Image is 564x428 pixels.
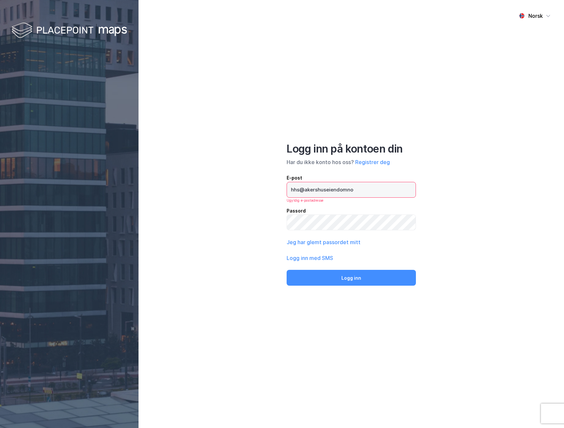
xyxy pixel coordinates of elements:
[287,158,416,166] div: Har du ikke konto hos oss?
[355,158,390,166] button: Registrer deg
[531,396,564,428] iframe: Chat Widget
[287,142,416,156] div: Logg inn på kontoen din
[287,207,416,215] div: Passord
[287,198,416,203] div: Ugyldig e-postadresse
[287,270,416,286] button: Logg inn
[531,396,564,428] div: Kontrollprogram for chat
[287,238,360,246] button: Jeg har glemt passordet mitt
[287,254,333,262] button: Logg inn med SMS
[528,12,543,20] div: Norsk
[12,21,127,41] img: logo-white.f07954bde2210d2a523dddb988cd2aa7.svg
[287,174,416,182] div: E-post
